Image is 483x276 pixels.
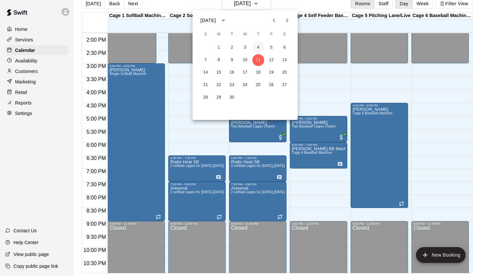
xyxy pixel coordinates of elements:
button: 2 [226,42,238,54]
button: 1 [213,42,225,54]
button: 22 [213,79,225,91]
span: Tuesday [226,28,238,41]
button: 29 [213,92,225,103]
button: 12 [265,54,277,66]
button: 5 [265,42,277,54]
button: 18 [252,67,264,79]
div: [DATE] [200,17,216,24]
button: 28 [200,92,212,103]
button: Next month [281,14,294,27]
button: 19 [265,67,277,79]
button: 6 [279,42,290,54]
button: 7 [200,54,212,66]
span: Sunday [200,28,212,41]
button: 8 [213,54,225,66]
button: 23 [226,79,238,91]
button: calendar view is open, switch to year view [218,15,229,26]
button: 20 [279,67,290,79]
button: 9 [226,54,238,66]
button: 11 [252,54,264,66]
button: 21 [200,79,212,91]
button: 30 [226,92,238,103]
button: 15 [213,67,225,79]
button: 24 [239,79,251,91]
span: Friday [265,28,277,41]
button: 13 [279,54,290,66]
button: 25 [252,79,264,91]
button: 26 [265,79,277,91]
button: 16 [226,67,238,79]
span: Saturday [279,28,290,41]
button: 3 [239,42,251,54]
span: Monday [213,28,225,41]
button: 4 [252,42,264,54]
button: 17 [239,67,251,79]
button: Previous month [267,14,281,27]
button: 27 [279,79,290,91]
button: 14 [200,67,212,79]
button: 10 [239,54,251,66]
span: Thursday [252,28,264,41]
span: Wednesday [239,28,251,41]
